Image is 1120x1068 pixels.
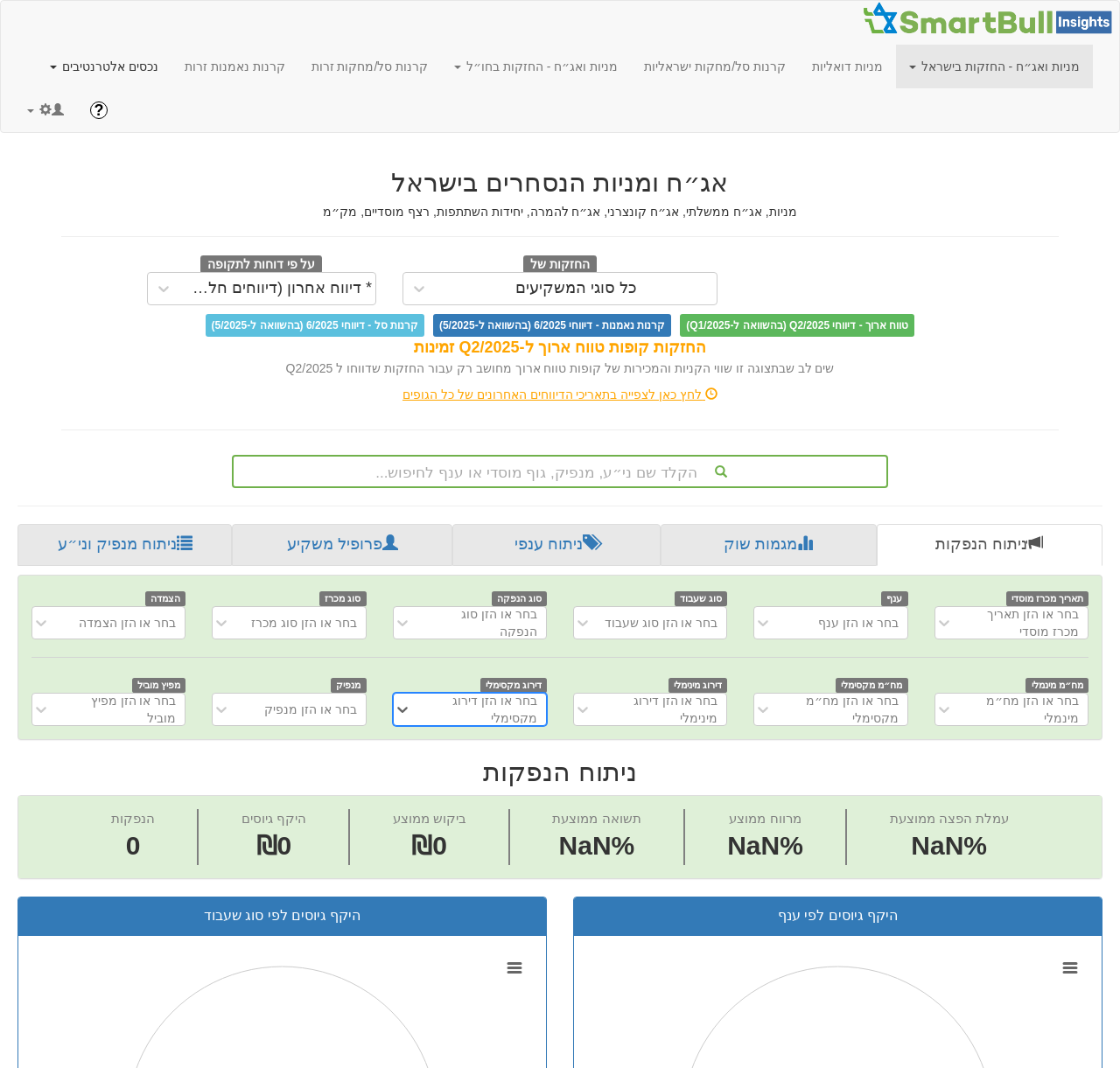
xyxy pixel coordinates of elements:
a: ניתוח ענפי [452,524,661,566]
span: NaN% [552,827,640,865]
span: היקף גיוסים [241,811,306,826]
div: בחר או הזן סוג הנפקה [423,605,537,640]
h2: אג״ח ומניות הנסחרים בישראל [61,168,1059,197]
div: * דיווח אחרון (דיווחים חלקיים) [184,280,373,297]
a: מגמות שוק [661,524,876,566]
span: החזקות של [523,255,597,275]
a: מניות ואג״ח - החזקות בחו״ל [441,45,631,88]
div: הקלד שם ני״ע, מנפיק, גוף מוסדי או ענף לחיפוש... [234,457,886,486]
div: היקף גיוסים לפי סוג שעבוד [31,906,533,926]
span: דירוג מקסימלי [480,678,548,693]
div: כל סוגי המשקיעים [515,280,637,297]
a: קרנות סל/מחקות ישראליות [631,45,799,88]
a: ניתוח הנפקות [877,524,1102,566]
a: פרופיל משקיע [232,524,451,566]
h5: מניות, אג״ח ממשלתי, אג״ח קונצרני, אג״ח להמרה, יחידות השתתפות, רצף מוסדיים, מק״מ [61,206,1059,219]
div: בחר או הזן מח״מ מקסימלי [783,692,898,727]
a: מניות דואליות [799,45,896,88]
span: סוג שעבוד [675,591,728,606]
div: בחר או הזן מפיץ מוביל [61,692,176,727]
div: החזקות קופות טווח ארוך ל-Q2/2025 זמינות [61,337,1059,359]
div: בחר או הזן מנפיק [264,701,357,718]
div: היקף גיוסים לפי ענף [587,906,1088,926]
span: קרנות נאמנות - דיווחי 6/2025 (בהשוואה ל-5/2025) [433,314,671,337]
div: בחר או הזן סוג מכרז [251,614,357,632]
span: ₪0 [411,831,447,860]
a: קרנות סל/מחקות זרות [298,45,442,88]
span: מח״מ מינמלי [1025,678,1088,693]
span: NaN% [890,827,1009,865]
a: ? [77,88,121,132]
span: עמלת הפצה ממוצעת [890,811,1009,826]
div: בחר או הזן סוג שעבוד [605,614,718,632]
span: טווח ארוך - דיווחי Q2/2025 (בהשוואה ל-Q1/2025) [680,314,914,337]
span: תשואה ממוצעת [552,811,640,826]
span: מרווח ממוצע [729,811,801,826]
span: מח״מ מקסימלי [836,678,908,693]
span: על פי דוחות לתקופה [200,255,322,275]
span: ענף [881,591,908,606]
span: דירוג מינימלי [668,678,728,693]
span: סוג מכרז [319,591,367,606]
span: תאריך מכרז מוסדי [1006,591,1088,606]
div: בחר או הזן דירוג מקסימלי [423,692,537,727]
img: Smartbull [862,1,1119,36]
span: ביקוש ממוצע [393,811,466,826]
span: סוג הנפקה [492,591,548,606]
span: הצמדה [145,591,186,606]
span: 0 [111,827,155,865]
div: בחר או הזן מח״מ מינמלי [964,692,1079,727]
h2: ניתוח הנפקות [17,757,1102,786]
div: לחץ כאן לצפייה בתאריכי הדיווחים האחרונים של כל הגופים [48,386,1072,403]
a: נכסים אלטרנטיבים [37,45,171,88]
span: ₪0 [256,831,292,860]
div: בחר או הזן תאריך מכרז מוסדי [964,605,1079,640]
span: קרנות סל - דיווחי 6/2025 (בהשוואה ל-5/2025) [206,314,424,337]
span: מפיץ מוביל [132,678,186,693]
a: ניתוח מנפיק וני״ע [17,524,232,566]
div: בחר או הזן דירוג מינימלי [603,692,717,727]
div: בחר או הזן ענף [818,614,899,632]
span: מנפיק [331,678,367,693]
span: NaN% [727,827,803,865]
div: בחר או הזן הצמדה [79,614,177,632]
a: קרנות נאמנות זרות [171,45,298,88]
span: הנפקות [111,811,155,826]
a: מניות ואג״ח - החזקות בישראל [896,45,1093,88]
span: ? [94,101,103,119]
div: שים לב שבתצוגה זו שווי הקניות והמכירות של קופות טווח ארוך מחושב רק עבור החזקות שדווחו ל Q2/2025 [61,359,1059,377]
